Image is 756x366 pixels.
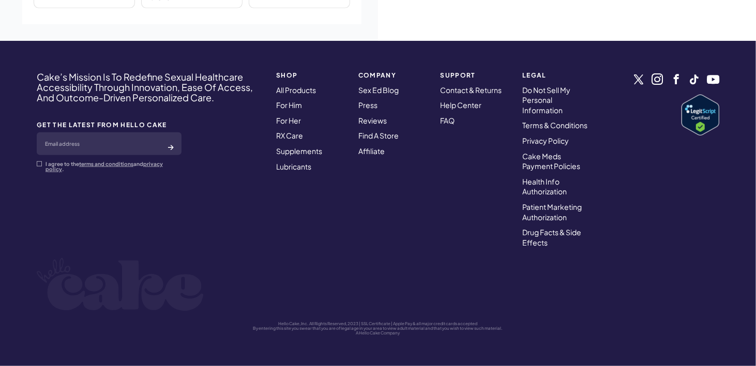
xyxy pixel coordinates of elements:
[682,95,719,135] img: Verify Approval for www.hellocake.com
[358,72,428,79] strong: COMPANY
[522,120,587,130] a: Terms & Conditions
[276,116,301,125] a: For Her
[522,151,580,171] a: Cake Meds Payment Policies
[441,116,455,125] a: FAQ
[276,72,346,79] strong: SHOP
[441,72,510,79] strong: Support
[356,330,400,335] a: A Hello Cake Company
[522,177,567,196] a: Health Info Authorization
[276,162,311,171] a: Lubricants
[441,100,482,110] a: Help Center
[37,121,182,128] strong: GET THE LATEST FROM HELLO CAKE
[358,85,399,95] a: Sex Ed Blog
[37,322,719,326] p: Hello Cake, Inc. All Rights Reserved, 2023 | SSL Certificate | Apple Pay & all major credit cards...
[522,227,581,247] a: Drug Facts & Side Effects
[276,85,316,95] a: All Products
[522,136,569,145] a: Privacy Policy
[46,161,163,172] a: privacy policy
[358,131,399,140] a: Find A Store
[522,85,570,115] a: Do Not Sell My Personal Information
[37,72,263,102] h4: Cake’s Mission Is To Redefine Sexual Healthcare Accessibility Through Innovation, Ease Of Access,...
[46,161,182,172] p: I agree to the and .
[37,326,719,331] p: By entering this site you swear that you are of legal age in your area to view adult material and...
[276,131,303,140] a: RX Care
[358,100,377,110] a: Press
[358,116,387,125] a: Reviews
[522,202,582,222] a: Patient Marketing Authorization
[441,85,502,95] a: Contact & Returns
[682,95,719,135] a: Verify LegitScript Approval for www.hellocake.com
[522,72,592,79] strong: Legal
[276,100,302,110] a: For Him
[276,146,322,156] a: Supplements
[37,258,204,311] img: logo-white
[79,161,133,167] a: terms and conditions
[358,146,385,156] a: Affiliate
